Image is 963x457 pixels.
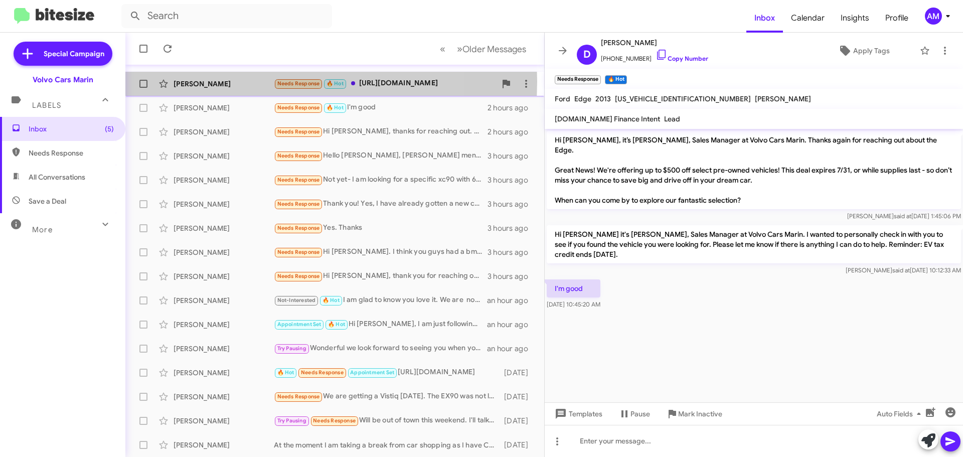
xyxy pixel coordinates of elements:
[434,39,532,59] nav: Page navigation example
[869,405,933,423] button: Auto Fields
[487,295,536,306] div: an hour ago
[555,114,660,123] span: [DOMAIN_NAME] Finance Intent
[601,37,708,49] span: [PERSON_NAME]
[174,295,274,306] div: [PERSON_NAME]
[555,94,570,103] span: Ford
[499,368,536,378] div: [DATE]
[812,42,915,60] button: Apply Tags
[32,225,53,234] span: More
[174,127,274,137] div: [PERSON_NAME]
[277,128,320,135] span: Needs Response
[274,367,499,378] div: [URL][DOMAIN_NAME]
[277,273,320,279] span: Needs Response
[545,405,610,423] button: Templates
[44,49,104,59] span: Special Campaign
[755,94,811,103] span: [PERSON_NAME]
[553,405,602,423] span: Templates
[877,405,925,423] span: Auto Fields
[277,393,320,400] span: Needs Response
[487,344,536,354] div: an hour ago
[33,75,93,85] div: Volvo Cars Marin
[847,212,961,220] span: [PERSON_NAME] [DATE] 1:45:06 PM
[488,175,536,185] div: 3 hours ago
[174,103,274,113] div: [PERSON_NAME]
[277,177,320,183] span: Needs Response
[274,126,488,137] div: Hi [PERSON_NAME], thanks for reaching out. We ended up with an xc40 recharge from Volvo in [GEOGR...
[846,266,961,274] span: [PERSON_NAME] [DATE] 10:12:33 AM
[105,124,114,134] span: (5)
[783,4,833,33] a: Calendar
[29,172,85,182] span: All Conversations
[174,223,274,233] div: [PERSON_NAME]
[499,440,536,450] div: [DATE]
[277,345,306,352] span: Try Pausing
[440,43,445,55] span: «
[174,416,274,426] div: [PERSON_NAME]
[678,405,722,423] span: Mark Inactive
[277,249,320,255] span: Needs Response
[274,343,487,354] div: Wonderful we look forward to seeing you when you get back.
[277,153,320,159] span: Needs Response
[488,199,536,209] div: 3 hours ago
[29,196,66,206] span: Save a Deal
[121,4,332,28] input: Search
[656,55,708,62] a: Copy Number
[499,392,536,402] div: [DATE]
[274,198,488,210] div: Thank you! Yes, I have already gotten a new car. [PERSON_NAME]
[462,44,526,55] span: Older Messages
[174,247,274,257] div: [PERSON_NAME]
[274,319,487,330] div: Hi [PERSON_NAME], I am just following up. I see that [PERSON_NAME] reached out to you
[327,104,344,111] span: 🔥 Hot
[174,392,274,402] div: [PERSON_NAME]
[274,102,488,113] div: I'm good
[313,417,356,424] span: Needs Response
[746,4,783,33] a: Inbox
[274,150,488,162] div: Hello [PERSON_NAME], [PERSON_NAME] mentioned that I should be expecting a message from you. We fo...
[547,300,600,308] span: [DATE] 10:45:20 AM
[547,279,600,297] p: I'm good
[174,440,274,450] div: [PERSON_NAME]
[595,94,611,103] span: 2013
[277,104,320,111] span: Needs Response
[274,270,488,282] div: Hi [PERSON_NAME], thank you for reaching out. I have decided on the car and finalised on it.
[274,246,488,258] div: Hi [PERSON_NAME]. I think you guys had a bmw x5 50e but doesn't seem like you have it anymore. I ...
[487,320,536,330] div: an hour ago
[174,199,274,209] div: [PERSON_NAME]
[327,80,344,87] span: 🔥 Hot
[277,80,320,87] span: Needs Response
[499,416,536,426] div: [DATE]
[328,321,345,328] span: 🔥 Hot
[174,79,274,89] div: [PERSON_NAME]
[277,369,294,376] span: 🔥 Hot
[833,4,877,33] a: Insights
[277,225,320,231] span: Needs Response
[274,222,488,234] div: Yes. Thanks
[274,391,499,402] div: We are getting a Vistiq [DATE]. The EX90 was not lease competitive for the same MSRP value vehicle.
[274,415,499,426] div: Will be out of town this weekend. I'll talk to [PERSON_NAME] about what she wants to do next.
[488,103,536,113] div: 2 hours ago
[574,94,591,103] span: Edge
[277,417,306,424] span: Try Pausing
[277,297,316,303] span: Not-Interested
[892,266,910,274] span: said at
[853,42,890,60] span: Apply Tags
[916,8,952,25] button: AM
[32,101,61,110] span: Labels
[877,4,916,33] a: Profile
[174,320,274,330] div: [PERSON_NAME]
[451,39,532,59] button: Next
[547,131,961,209] p: Hi [PERSON_NAME], it’s [PERSON_NAME], Sales Manager at Volvo Cars Marin. Thanks again for reachin...
[488,271,536,281] div: 3 hours ago
[301,369,344,376] span: Needs Response
[174,271,274,281] div: [PERSON_NAME]
[630,405,650,423] span: Pause
[555,75,601,84] small: Needs Response
[434,39,451,59] button: Previous
[610,405,658,423] button: Pause
[274,440,499,450] div: At the moment I am taking a break from car shopping as I have Covid. Thank you for checking in
[925,8,942,25] div: AM
[658,405,730,423] button: Mark Inactive
[605,75,626,84] small: 🔥 Hot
